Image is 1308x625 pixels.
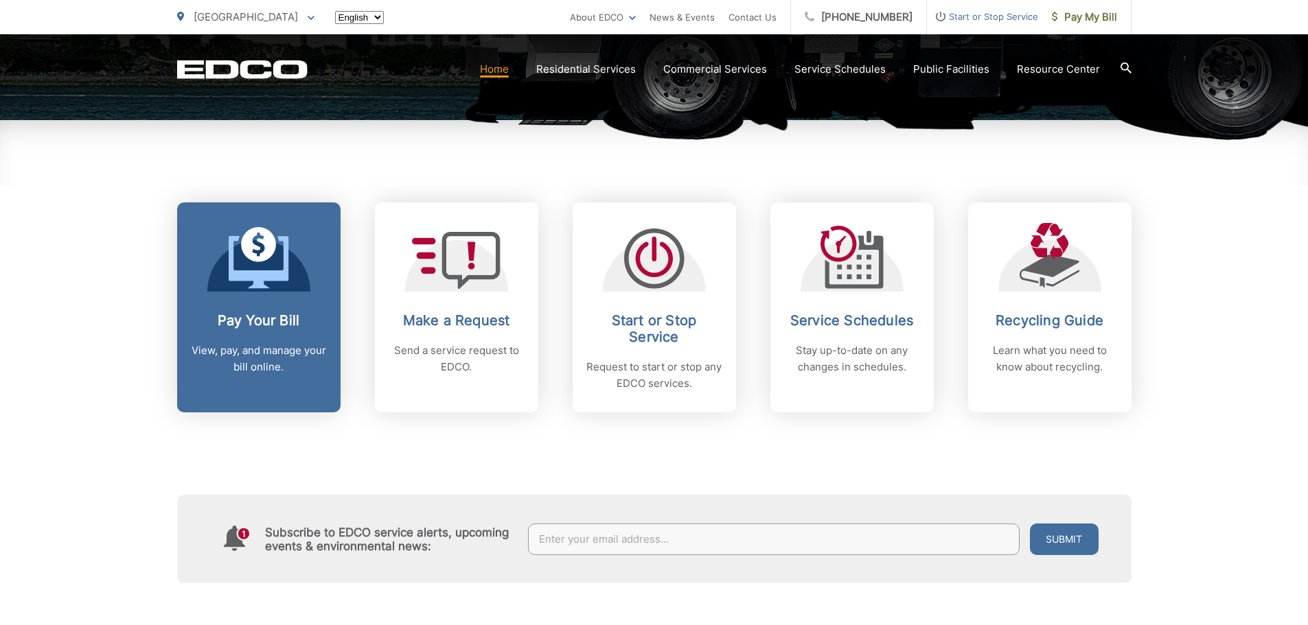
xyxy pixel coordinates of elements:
button: Submit [1030,523,1099,555]
h4: Subscribe to EDCO service alerts, upcoming events & environmental news: [265,526,515,553]
a: Recycling Guide Learn what you need to know about recycling. [968,202,1132,412]
h2: Pay Your Bill [191,312,327,329]
a: Home [480,61,509,78]
h2: Recycling Guide [982,312,1118,329]
a: Residential Services [536,61,636,78]
p: Learn what you need to know about recycling. [982,342,1118,375]
a: Pay Your Bill View, pay, and manage your bill online. [177,202,341,412]
p: Stay up-to-date on any changes in schedules. [784,342,920,375]
p: Request to start or stop any EDCO services. [586,359,722,392]
p: View, pay, and manage your bill online. [191,342,327,375]
span: Pay My Bill [1052,9,1117,25]
a: Resource Center [1017,61,1100,78]
a: About EDCO [570,9,636,25]
span: [GEOGRAPHIC_DATA] [194,10,298,23]
a: Service Schedules [794,61,886,78]
a: Commercial Services [663,61,767,78]
p: Send a service request to EDCO. [389,342,525,375]
a: News & Events [650,9,715,25]
h2: Service Schedules [784,312,920,329]
input: Enter your email address... [528,523,1020,555]
h2: Start or Stop Service [586,312,722,345]
a: Public Facilities [913,61,989,78]
a: Service Schedules Stay up-to-date on any changes in schedules. [770,202,934,412]
h2: Make a Request [389,312,525,329]
a: Make a Request Send a service request to EDCO. [375,202,538,412]
a: EDCD logo. Return to the homepage. [177,60,308,79]
a: Contact Us [728,9,777,25]
select: Select a language [335,11,384,24]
